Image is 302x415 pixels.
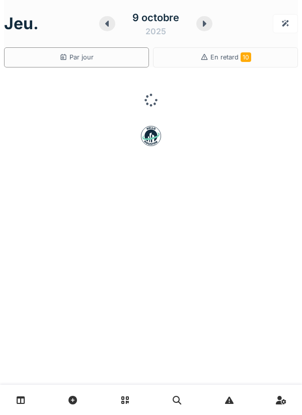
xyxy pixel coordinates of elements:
[4,14,39,33] h1: jeu.
[210,53,251,61] span: En retard
[132,10,179,25] div: 9 octobre
[141,126,161,146] img: badge-BVDL4wpA.svg
[241,52,251,62] span: 10
[145,25,166,37] div: 2025
[59,52,94,62] div: Par jour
